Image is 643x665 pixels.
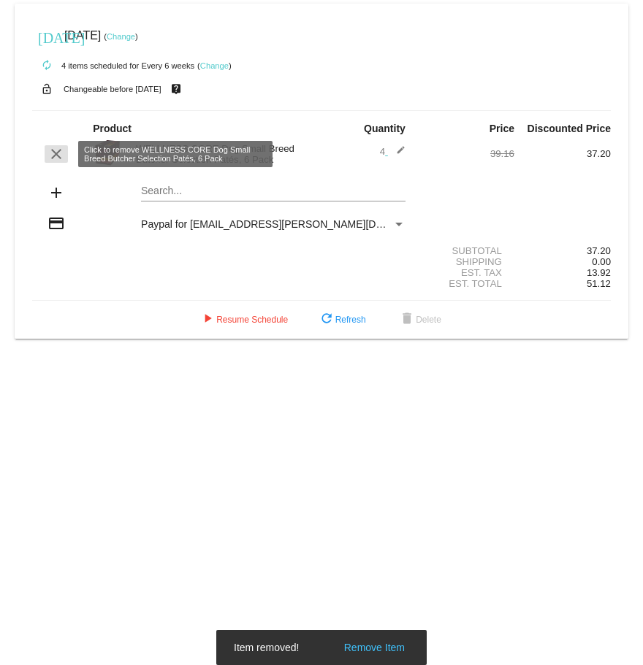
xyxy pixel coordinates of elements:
button: Delete [387,307,453,333]
mat-icon: credit_card [47,215,65,232]
img: 73715.jpg [93,138,122,167]
mat-select: Payment Method [141,218,406,230]
strong: Product [93,123,132,134]
div: 37.20 [514,148,611,159]
mat-icon: live_help [167,80,185,99]
span: 51.12 [587,278,611,289]
span: 0.00 [592,256,611,267]
div: Subtotal [418,245,514,256]
mat-icon: delete [398,311,416,328]
small: 4 items scheduled for Every 6 weeks [32,61,194,70]
mat-icon: autorenew [38,57,56,74]
span: 13.92 [587,267,611,278]
a: Change [107,32,135,41]
button: Remove Item [340,640,409,655]
strong: Quantity [364,123,406,134]
mat-icon: lock_open [38,80,56,99]
small: Changeable before [DATE] [64,85,161,93]
strong: Price [490,123,514,134]
mat-icon: edit [388,145,406,163]
small: ( ) [197,61,232,70]
mat-icon: [DATE] [38,28,56,45]
div: WELLNESS CORE Dog Small Breed Butcher Selection Patés, 6 Pack [129,143,321,165]
button: Refresh [306,307,378,333]
strong: Discounted Price [528,123,611,134]
mat-icon: add [47,184,65,201]
div: Est. Tax [418,267,514,278]
span: Paypal for [EMAIL_ADDRESS][PERSON_NAME][DOMAIN_NAME] [141,218,447,230]
mat-icon: clear [47,145,65,163]
div: 39.16 [418,148,514,159]
mat-icon: play_arrow [199,311,216,328]
input: Search... [141,185,406,197]
div: Shipping [418,256,514,267]
simple-snack-bar: Item removed! [234,640,409,655]
span: Refresh [318,315,366,325]
span: Delete [398,315,441,325]
mat-icon: refresh [318,311,335,328]
div: 37.20 [514,245,611,256]
button: Resume Schedule [187,307,300,333]
small: ( ) [104,32,138,41]
span: Resume Schedule [199,315,288,325]
div: Est. Total [418,278,514,289]
a: Change [200,61,229,70]
span: 4 [380,146,406,157]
